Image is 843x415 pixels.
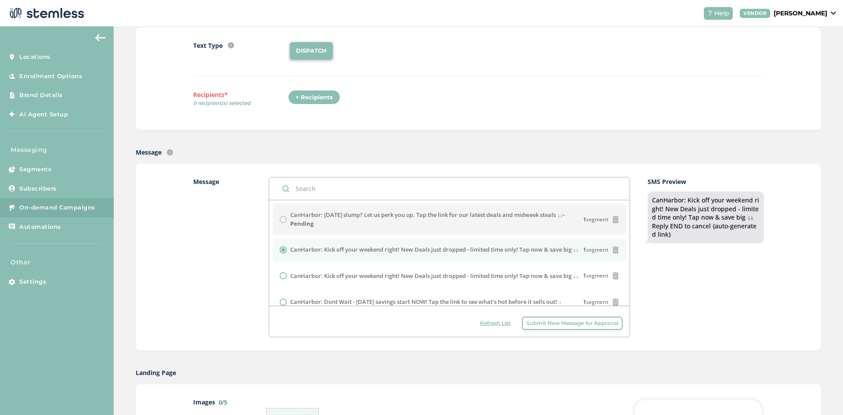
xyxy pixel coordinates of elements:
label: Recipients* [193,90,288,110]
div: VENDOR [740,9,770,18]
strong: 1 [583,246,586,253]
span: Help [714,9,729,18]
span: Submit New Message for Approval [526,319,618,327]
img: icon-help-white-03924b79.svg [707,11,713,16]
label: Message [136,148,162,157]
label: Message [193,177,252,337]
span: segment [583,272,609,280]
span: Automations [19,223,61,231]
span: Settings [19,278,46,286]
strong: 1 [583,298,586,306]
span: Brand Details [19,91,63,100]
img: icon-arrow-back-accent-c549486e.svg [95,34,106,41]
label: CanHarbor: Kick off your weekend right! New Deals just dropped - limited time only! Tap now & sav... [290,272,579,281]
p: [PERSON_NAME] [774,9,827,18]
input: Search [269,177,630,200]
span: segment [583,216,609,224]
img: icon_down-arrow-small-66adaf34.svg [831,11,836,15]
img: icon-info-236977d2.svg [228,42,234,48]
label: CanHarbor: [DATE] slump? Let us perk you up. Tap the link for our latest deals and midweek steals ↓↓ [290,211,583,228]
label: Landing Page [136,368,176,377]
strong: - Pending [290,211,565,227]
img: icon-info-236977d2.svg [167,149,173,155]
span: segment [583,298,609,306]
div: CanHarbor: Kick off your weekend right! New Deals just dropped - limited time only! Tap now & sav... [652,196,760,239]
label: CanHarbor: Kick off your weekend right! New Deals just dropped - limited time only! Tap now & sav... [290,245,579,254]
span: segment [583,246,609,254]
span: 0 recipient(s) selected [193,99,288,107]
div: + Recipients [288,90,340,105]
img: logo-dark-0685b13c.svg [7,4,84,22]
button: Submit New Message for Approval [522,317,623,330]
strong: 1 [583,216,586,223]
li: DISPATCH [290,42,333,60]
label: SMS Preview [648,177,764,186]
button: Refresh List [476,317,515,330]
span: AI Agent Setup [19,110,68,119]
label: CanHarbor: Dont Wait - [DATE] savings start NOW! Tap the link to see what's hot before it sells o... [290,298,562,307]
strong: 1 [583,272,586,279]
span: Segments [19,165,51,174]
label: Text Type [193,41,223,50]
span: Subscribers [19,184,57,193]
iframe: Chat Widget [799,373,843,415]
span: On-demand Campaigns [19,203,95,212]
span: Refresh List [480,319,511,327]
span: Locations [19,53,50,61]
span: Enrollment Options [19,72,82,81]
label: 0/5 [219,398,227,406]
